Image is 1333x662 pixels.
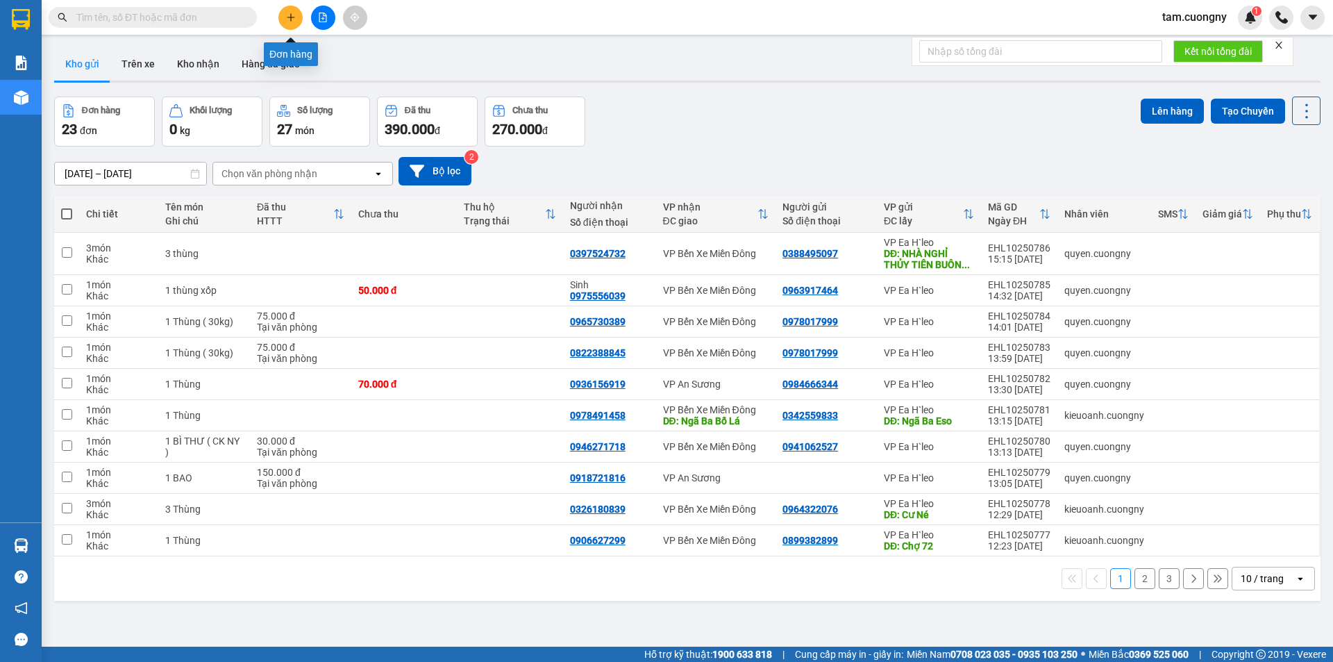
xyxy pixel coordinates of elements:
div: Số lượng [297,106,333,115]
div: 1 BAO [165,472,243,483]
div: SMS [1158,208,1177,220]
div: VP Ea H`leo [884,441,974,452]
div: Khối lượng [190,106,232,115]
button: Kết nối tổng đài [1173,40,1263,63]
div: 13:13 [DATE] [988,447,1050,458]
span: message [15,633,28,646]
span: copyright [1256,649,1266,659]
div: 1 món [86,311,151,322]
div: HTTT [257,215,333,226]
div: 0326180839 [570,504,626,515]
div: 13:30 [DATE] [988,384,1050,395]
div: 1 BÌ THƯ ( CK NY ) [165,436,243,458]
span: aim [350,13,360,22]
div: 1 Thùng [165,410,243,421]
div: Khác [86,478,151,489]
div: 1 món [86,436,151,447]
div: quyen.cuongny [1064,285,1144,296]
div: 0397524732 [570,248,626,259]
div: Khác [86,509,151,520]
div: Người gửi [782,201,870,213]
sup: 1 [1252,6,1261,16]
img: warehouse-icon [14,90,28,105]
div: VP An Sương [663,379,769,390]
span: đ [542,125,548,136]
div: 1 Thùng ( 30kg) [165,316,243,327]
div: Khác [86,384,151,395]
div: 70.000 đ [358,379,450,390]
div: 0984666344 [782,379,838,390]
div: Khác [86,415,151,427]
div: VP Ea H`leo [884,472,974,483]
div: VP An Sương [663,472,769,483]
button: Lên hàng [1141,99,1204,124]
div: quyen.cuongny [1064,347,1144,358]
span: 0 [169,121,177,138]
div: Khác [86,353,151,364]
div: DĐ: Ngã Ba Bố Lá [663,415,769,427]
span: close [1274,40,1284,50]
span: question-circle [15,570,28,584]
span: plus [286,13,296,22]
svg: open [1295,573,1306,584]
div: VP Bến Xe Miền Đông [663,441,769,452]
div: 75.000 đ [257,342,344,353]
div: Tại văn phòng [257,478,344,489]
div: EHL10250784 [988,311,1050,322]
div: 0822388845 [570,347,626,358]
div: Chưa thu [358,208,450,220]
button: caret-down [1300,6,1325,30]
button: Tạo Chuyến [1211,99,1285,124]
div: 1 thùng xốp [165,285,243,296]
img: logo-vxr [12,9,30,30]
span: | [782,647,785,662]
span: Kết nối tổng đài [1184,44,1252,59]
div: 1 món [86,467,151,478]
div: Tại văn phòng [257,353,344,364]
img: solution-icon [14,56,28,70]
div: Thu hộ [464,201,544,213]
span: món [295,125,315,136]
span: 23 [62,121,77,138]
div: VP Ea H`leo [884,529,974,540]
div: VP Ea H`leo [884,347,974,358]
div: 0899382899 [782,535,838,546]
div: EHL10250783 [988,342,1050,353]
span: 1 [1254,6,1259,16]
div: Chi tiết [86,208,151,220]
div: 0906627299 [570,535,626,546]
div: Tại văn phòng [257,322,344,333]
span: search [58,13,67,22]
div: quyen.cuongny [1064,316,1144,327]
div: 150.000 đ [257,467,344,478]
div: Số điện thoại [782,215,870,226]
div: 0978491458 [570,410,626,421]
div: quyen.cuongny [1064,472,1144,483]
button: Bộ lọc [399,157,471,185]
div: 0918721816 [570,472,626,483]
div: 0964322076 [782,504,838,515]
div: Khác [86,447,151,458]
div: ĐC lấy [884,215,963,226]
div: 10 / trang [1241,572,1284,586]
button: Khối lượng0kg [162,97,262,147]
div: Nhân viên [1064,208,1144,220]
div: 1 Thùng [165,379,243,390]
span: kg [180,125,190,136]
div: 0941062527 [782,441,838,452]
div: Ghi chú [165,215,243,226]
button: file-add [311,6,335,30]
div: 3 món [86,242,151,254]
button: Đơn hàng23đơn [54,97,155,147]
button: Hàng đã giao [230,47,311,81]
button: Trên xe [110,47,166,81]
span: caret-down [1307,11,1319,24]
div: 1 món [86,342,151,353]
span: Cung cấp máy in - giấy in: [795,647,903,662]
div: EHL10250781 [988,404,1050,415]
div: 50.000 đ [358,285,450,296]
div: 0963917464 [782,285,838,296]
div: Sinh [570,279,649,290]
div: Đã thu [405,106,430,115]
div: VP Ea H`leo [884,285,974,296]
